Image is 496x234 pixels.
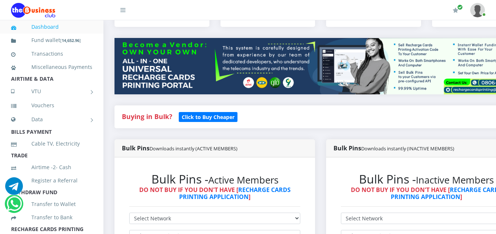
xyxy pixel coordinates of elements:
a: Cable TV, Electricity [11,135,92,152]
small: Downloads instantly (ACTIVE MEMBERS) [150,145,237,152]
h2: Bulk Pins - [129,172,300,186]
a: Transfer to Bank [11,209,92,226]
a: Vouchers [11,97,92,114]
a: VTU [11,82,92,101]
small: Downloads instantly (INACTIVE MEMBERS) [361,145,454,152]
strong: Bulk Pins [122,144,237,152]
a: Airtime -2- Cash [11,159,92,176]
a: Click to Buy Cheaper [179,112,237,121]
a: Dashboard [11,18,92,35]
a: Chat for support [7,200,22,213]
a: Miscellaneous Payments [11,59,92,76]
small: [ ] [60,38,81,43]
a: Transactions [11,45,92,62]
small: Inactive Members [416,174,494,186]
img: User [470,3,485,17]
b: Click to Buy Cheaper [182,113,235,121]
a: Fund wallet[14,652.96] [11,32,92,49]
a: Transfer to Wallet [11,196,92,213]
a: Chat for support [5,183,23,195]
img: Logo [11,3,55,18]
small: Active Members [208,174,278,186]
strong: Bulk Pins [333,144,454,152]
a: RECHARGE CARDS PRINTING APPLICATION [179,186,291,201]
a: Register a Referral [11,172,92,189]
a: Data [11,110,92,129]
strong: DO NOT BUY IF YOU DON'T HAVE [ ] [139,186,291,201]
strong: Buying in Bulk? [122,112,172,121]
span: Renew/Upgrade Subscription [457,4,463,10]
b: 14,652.96 [62,38,79,43]
i: Renew/Upgrade Subscription [453,7,458,13]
